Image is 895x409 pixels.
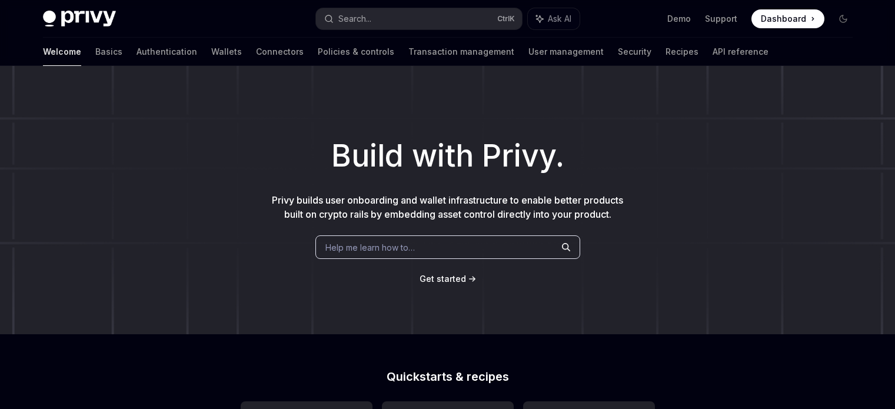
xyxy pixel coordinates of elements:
[316,8,522,29] button: Search...CtrlK
[338,12,371,26] div: Search...
[408,38,514,66] a: Transaction management
[19,133,876,179] h1: Build with Privy.
[705,13,737,25] a: Support
[256,38,304,66] a: Connectors
[95,38,122,66] a: Basics
[318,38,394,66] a: Policies & controls
[618,38,651,66] a: Security
[420,274,466,284] span: Get started
[43,11,116,27] img: dark logo
[548,13,571,25] span: Ask AI
[834,9,853,28] button: Toggle dark mode
[667,13,691,25] a: Demo
[241,371,655,383] h2: Quickstarts & recipes
[761,13,806,25] span: Dashboard
[137,38,197,66] a: Authentication
[211,38,242,66] a: Wallets
[713,38,768,66] a: API reference
[528,38,604,66] a: User management
[497,14,515,24] span: Ctrl K
[751,9,824,28] a: Dashboard
[666,38,698,66] a: Recipes
[272,194,623,220] span: Privy builds user onboarding and wallet infrastructure to enable better products built on crypto ...
[528,8,580,29] button: Ask AI
[420,273,466,285] a: Get started
[43,38,81,66] a: Welcome
[325,241,415,254] span: Help me learn how to…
